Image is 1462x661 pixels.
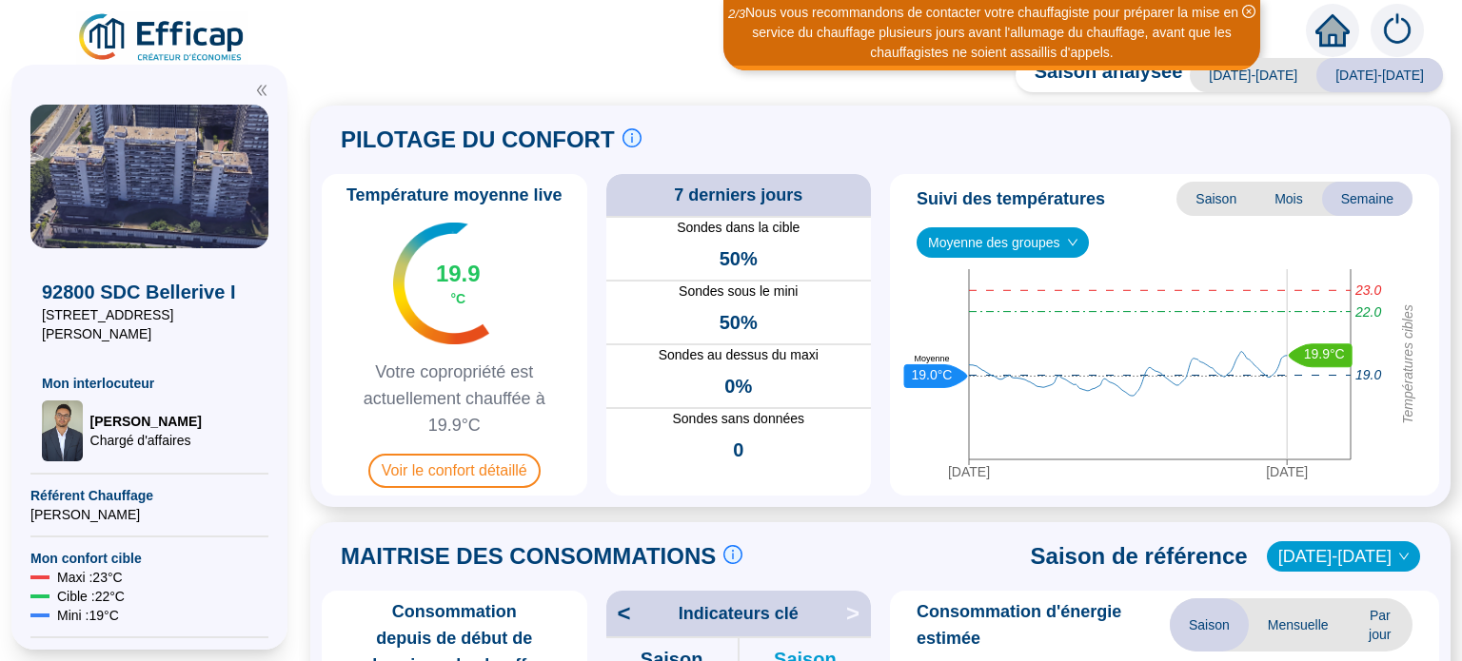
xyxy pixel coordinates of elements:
[1400,304,1415,424] tspan: Températures cibles
[368,454,541,488] span: Voir le confort détaillé
[914,354,949,363] text: Moyenne
[335,182,574,208] span: Température moyenne live
[679,600,799,627] span: Indicateurs clé
[606,282,872,301] span: Sondes sous le mini
[1255,182,1322,216] span: Mois
[733,437,743,463] span: 0
[606,345,872,365] span: Sondes au dessus du maxi
[90,412,202,431] span: [PERSON_NAME]
[57,606,119,625] span: Mini : 19 °C
[1190,58,1316,92] span: [DATE]-[DATE]
[90,431,202,450] span: Chargé d'affaires
[436,259,481,289] span: 19.9
[1315,13,1350,48] span: home
[42,374,257,393] span: Mon interlocuteur
[57,568,123,587] span: Maxi : 23 °C
[724,373,752,399] span: 0%
[917,598,1170,651] span: Consommation d'énergie estimée
[948,463,990,478] tspan: [DATE]
[917,185,1105,212] span: Suivi des températures
[341,125,615,155] span: PILOTAGE DU CONFORT
[42,279,257,305] span: 92800 SDC Bellerive I
[329,359,580,438] span: Votre copropriété est actuellement chauffée à 19.9°C
[606,218,872,238] span: Sondes dans la cible
[30,486,268,505] span: Référent Chauffage
[30,549,268,568] span: Mon confort cible
[341,541,716,572] span: MAITRISE DES CONSOMMATIONS
[1170,598,1249,651] span: Saison
[723,545,742,564] span: info-circle
[728,7,745,21] i: 2 / 3
[606,598,631,629] span: <
[1278,542,1409,571] span: 2022-2023
[1322,182,1413,216] span: Semaine
[1398,551,1410,562] span: down
[606,409,872,429] span: Sondes sans données
[912,367,953,382] text: 19.0°C
[846,598,871,629] span: >
[30,505,268,524] span: [PERSON_NAME]
[1266,463,1308,478] tspan: [DATE]
[1249,598,1348,651] span: Mensuelle
[255,84,268,97] span: double-left
[42,400,83,461] img: Chargé d'affaires
[1316,58,1443,92] span: [DATE]-[DATE]
[42,305,257,343] span: [STREET_ADDRESS][PERSON_NAME]
[393,223,489,344] img: indicateur températures
[1067,237,1078,248] span: down
[622,128,642,147] span: info-circle
[57,587,125,606] span: Cible : 22 °C
[1304,346,1345,361] text: 19.9°C
[1031,541,1248,572] span: Saison de référence
[674,182,802,208] span: 7 derniers jours
[720,245,758,272] span: 50%
[1371,4,1424,57] img: alerts
[1348,598,1413,651] span: Par jour
[1016,58,1183,92] span: Saison analysée
[928,228,1077,257] span: Moyenne des groupes
[1242,5,1255,18] span: close-circle
[1176,182,1255,216] span: Saison
[1354,303,1381,319] tspan: 22.0
[720,309,758,336] span: 50%
[450,289,465,308] span: °C
[726,3,1257,63] div: Nous vous recommandons de contacter votre chauffagiste pour préparer la mise en service du chauff...
[1355,367,1381,382] tspan: 19.0
[76,11,248,65] img: efficap energie logo
[1354,282,1381,298] tspan: 23.0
